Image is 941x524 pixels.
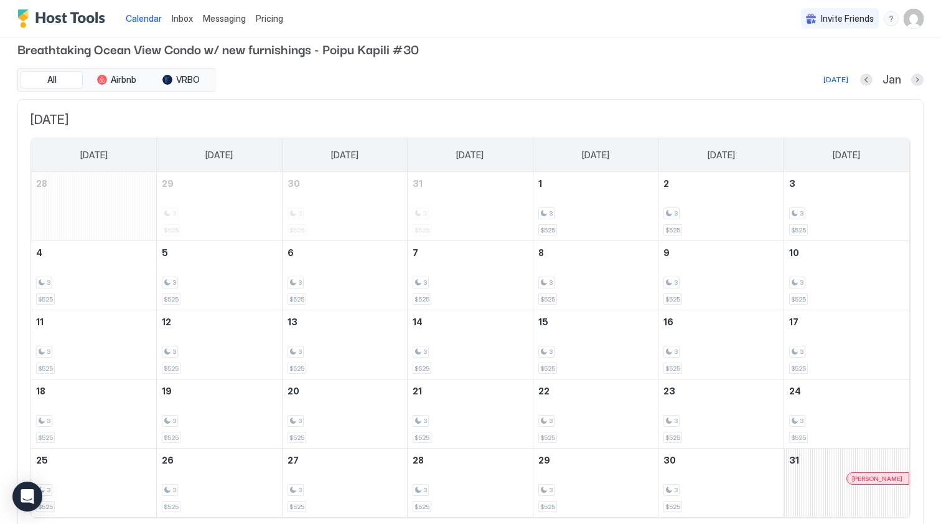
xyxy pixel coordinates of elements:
span: Airbnb [111,74,136,85]
span: $525 [665,295,680,303]
span: 3 [800,279,803,287]
span: 12 [162,317,171,327]
a: Thursday [569,138,622,172]
span: 29 [162,178,174,189]
span: $525 [540,434,555,442]
a: January 1, 2026 [533,172,658,195]
span: $525 [38,503,53,511]
span: 17 [789,317,798,327]
a: Tuesday [319,138,371,172]
a: January 25, 2026 [31,449,156,472]
span: All [47,74,57,85]
td: January 17, 2026 [784,310,909,379]
span: 3 [47,279,50,287]
a: December 28, 2025 [31,172,156,195]
span: [DATE] [80,150,108,161]
span: Calendar [126,13,162,24]
td: January 18, 2026 [31,379,157,449]
span: Breathtaking Ocean View Condo w/ new furnishings - Poipu Kapili #30 [17,39,924,58]
span: $525 [289,295,304,303]
a: January 22, 2026 [533,379,658,403]
span: 3 [298,486,302,494]
td: January 29, 2026 [533,449,658,518]
span: $525 [164,434,179,442]
a: January 23, 2026 [658,379,784,403]
span: 1 [538,178,542,189]
a: Saturday [820,138,873,172]
td: January 30, 2026 [658,449,784,518]
td: January 15, 2026 [533,310,658,379]
a: January 3, 2026 [784,172,909,195]
a: January 4, 2026 [31,241,156,264]
span: 19 [162,386,172,396]
span: 3 [298,279,302,287]
a: Inbox [172,12,193,25]
span: $525 [289,503,304,511]
a: Messaging [203,12,246,25]
span: Messaging [203,13,246,24]
span: $525 [289,434,304,442]
a: January 14, 2026 [408,310,533,333]
span: 3 [549,209,553,217]
td: December 28, 2025 [31,172,157,241]
span: [DATE] [582,150,609,161]
span: 10 [789,247,799,258]
div: User profile [904,9,924,29]
span: 14 [413,317,423,327]
span: $525 [38,434,53,442]
a: January 15, 2026 [533,310,658,333]
span: $525 [289,364,304,373]
td: January 23, 2026 [658,379,784,449]
td: December 30, 2025 [282,172,408,241]
span: 27 [288,455,299,465]
span: $525 [414,434,429,442]
span: $525 [540,295,555,303]
span: $525 [164,503,179,511]
span: 3 [172,486,176,494]
span: VRBO [176,74,200,85]
span: $525 [164,364,179,373]
span: 9 [663,247,670,258]
td: January 3, 2026 [784,172,909,241]
td: January 4, 2026 [31,241,157,310]
span: 3 [298,417,302,425]
td: January 11, 2026 [31,310,157,379]
a: December 29, 2025 [157,172,282,195]
td: January 22, 2026 [533,379,658,449]
a: Friday [695,138,747,172]
span: [PERSON_NAME] [852,475,902,483]
a: January 24, 2026 [784,379,909,403]
span: 8 [538,247,544,258]
a: January 13, 2026 [283,310,408,333]
span: [DATE] [456,150,484,161]
td: January 21, 2026 [408,379,533,449]
a: December 30, 2025 [283,172,408,195]
span: 26 [162,455,174,465]
a: January 17, 2026 [784,310,909,333]
span: 15 [538,317,548,327]
button: Previous month [860,74,873,86]
td: January 14, 2026 [408,310,533,379]
span: 28 [36,178,47,189]
td: January 16, 2026 [658,310,784,379]
span: $525 [414,364,429,373]
span: [DATE] [205,150,233,161]
span: $525 [38,364,53,373]
td: January 8, 2026 [533,241,658,310]
span: [DATE] [30,112,911,128]
span: 2 [663,178,669,189]
span: 3 [423,279,427,287]
a: January 18, 2026 [31,379,156,403]
button: [DATE] [822,72,850,87]
td: January 20, 2026 [282,379,408,449]
span: 23 [663,386,675,396]
span: 21 [413,386,422,396]
a: January 16, 2026 [658,310,784,333]
span: 3 [674,486,678,494]
span: 29 [538,455,550,465]
td: December 29, 2025 [157,172,283,241]
span: $525 [791,226,806,234]
span: 3 [172,417,176,425]
span: 3 [549,348,553,356]
a: January 6, 2026 [283,241,408,264]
